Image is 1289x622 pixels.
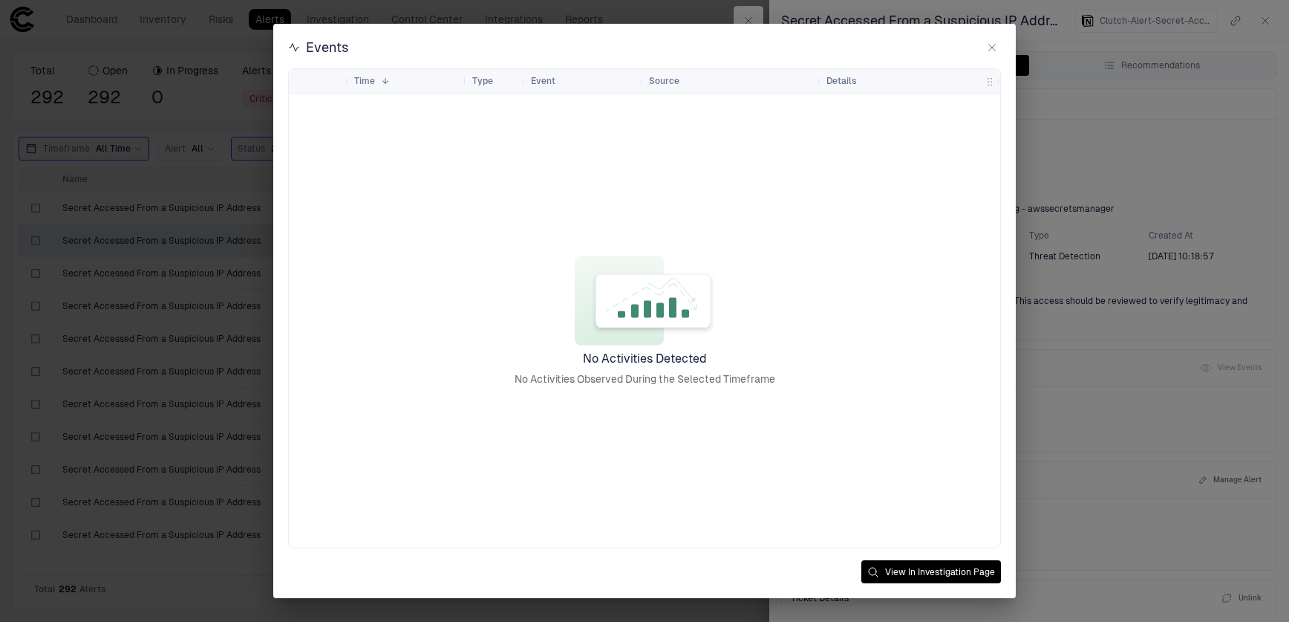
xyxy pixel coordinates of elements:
span: Type [472,75,493,87]
span: Source [649,75,679,87]
div: Events [288,39,349,56]
span: Event [531,75,555,87]
button: View In Investigation Page [861,560,1001,583]
span: No Activities Detected [583,352,707,366]
span: Time [354,75,375,87]
span: Details [826,75,857,87]
span: No Activities Observed During the Selected Timeframe [515,372,775,386]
